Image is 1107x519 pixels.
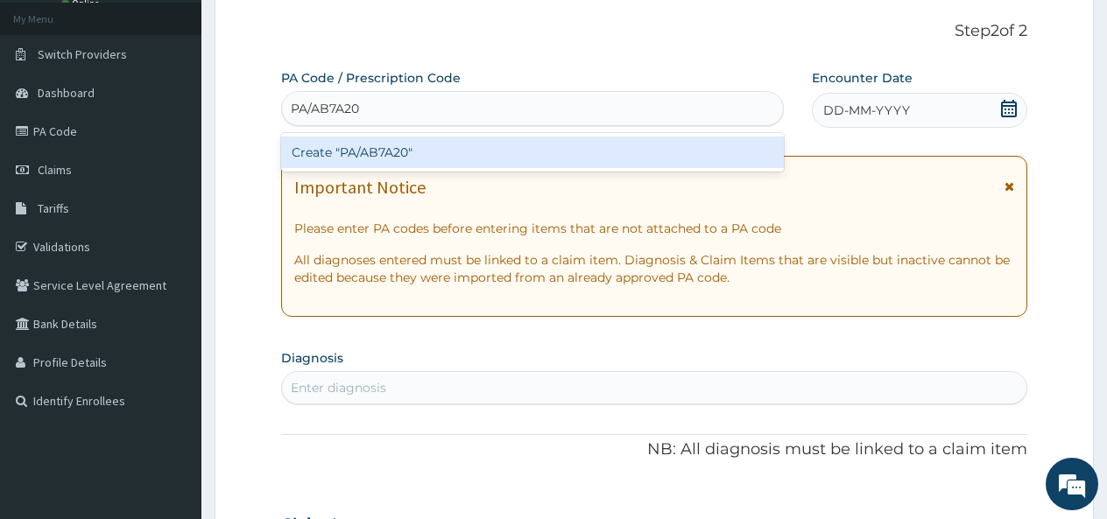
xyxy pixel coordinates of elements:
[294,251,1014,286] p: All diagnoses entered must be linked to a claim item. Diagnosis & Claim Items that are visible bu...
[38,85,95,101] span: Dashboard
[281,349,343,367] label: Diagnosis
[38,200,69,216] span: Tariffs
[91,98,294,121] div: Chat with us now
[38,162,72,178] span: Claims
[294,178,426,197] h1: Important Notice
[9,339,334,400] textarea: Type your message and hit 'Enter'
[32,88,71,131] img: d_794563401_company_1708531726252_794563401
[38,46,127,62] span: Switch Providers
[291,379,386,396] div: Enter diagnosis
[281,69,461,87] label: PA Code / Prescription Code
[812,69,913,87] label: Encounter Date
[281,22,1027,41] p: Step 2 of 2
[823,102,910,119] span: DD-MM-YYYY
[102,151,242,327] span: We're online!
[294,220,1014,237] p: Please enter PA codes before entering items that are not attached to a PA code
[287,9,329,51] div: Minimize live chat window
[281,438,1027,461] p: NB: All diagnosis must be linked to a claim item
[281,137,784,168] div: Create "PA/AB7A20"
